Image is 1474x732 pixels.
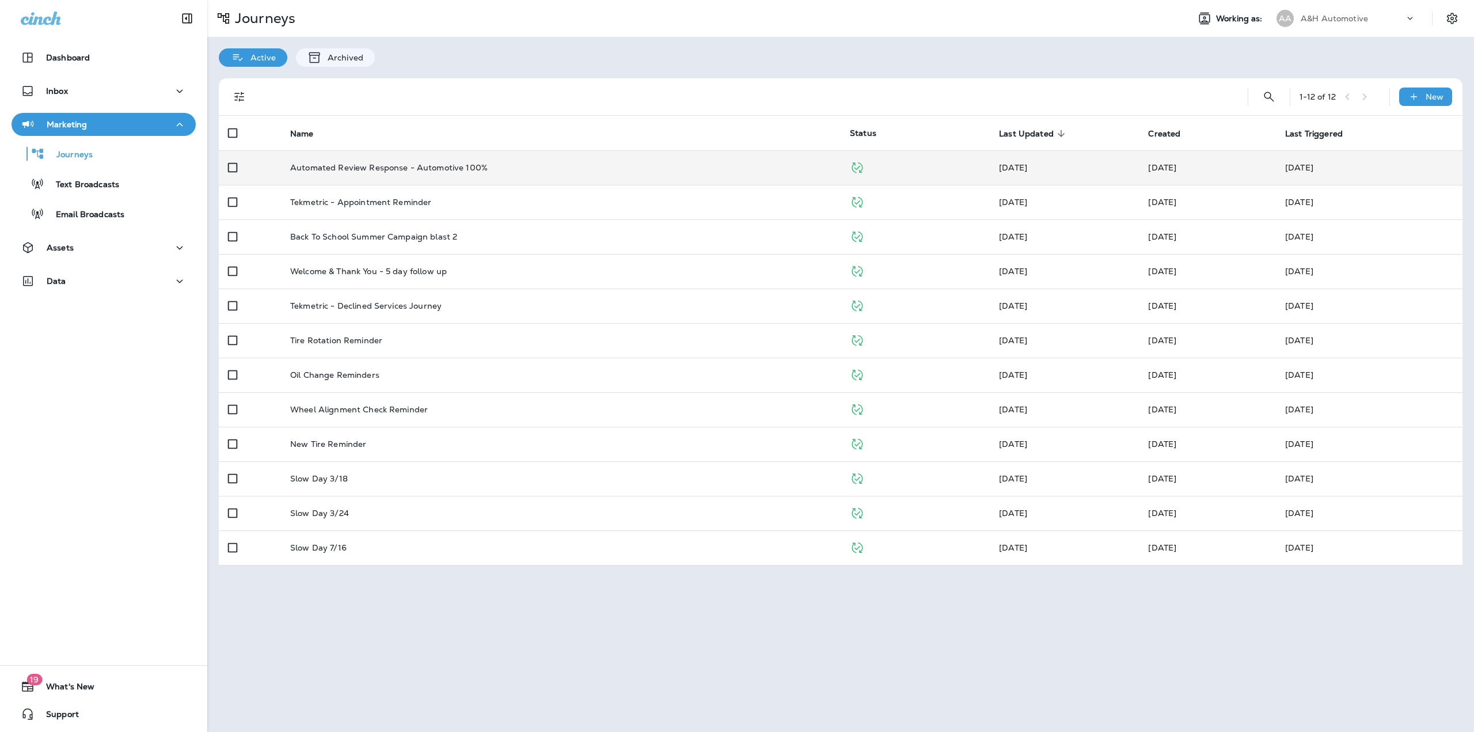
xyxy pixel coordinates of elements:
span: Zachary Nottke [1148,266,1176,276]
p: New [1426,92,1443,101]
td: [DATE] [1276,461,1462,496]
p: Journeys [45,150,93,161]
div: AA [1277,10,1294,27]
span: Zachary Nottke [1148,370,1176,380]
td: [DATE] [1276,358,1462,392]
span: Zachary Nottke [1148,232,1176,242]
p: Tire Rotation Reminder [290,336,382,345]
span: Zachary Nottke [1148,335,1176,346]
p: Wheel Alignment Check Reminder [290,405,428,414]
span: Last Triggered [1285,128,1358,139]
button: Journeys [12,142,196,166]
p: Text Broadcasts [44,180,119,191]
button: Collapse Sidebar [171,7,203,30]
span: Last Updated [999,129,1054,139]
span: Zachary Nottke [999,404,1027,415]
span: Published [850,403,864,414]
span: Zachary Nottke [1148,197,1176,207]
span: Zachary Nottke [999,301,1027,311]
span: Working as: [1216,14,1265,24]
span: Published [850,299,864,310]
span: Published [850,196,864,206]
span: Zachary Nottke [1148,508,1176,518]
button: Text Broadcasts [12,172,196,196]
td: [DATE] [1276,496,1462,530]
span: Zachary Nottke [1148,543,1176,553]
p: Archived [322,53,363,62]
span: Published [850,161,864,172]
span: Zachary Nottke [1148,439,1176,449]
p: Tekmetric - Appointment Reminder [290,198,431,207]
p: Oil Change Reminders [290,370,379,380]
button: Data [12,270,196,293]
p: Slow Day 7/16 [290,543,347,552]
button: Support [12,703,196,726]
span: Zachary Nottke [999,335,1027,346]
span: Published [850,334,864,344]
span: Status [850,128,876,138]
p: Slow Day 3/18 [290,474,348,483]
p: Journeys [230,10,295,27]
p: Marketing [47,120,87,129]
span: What's New [35,682,94,696]
span: Last Updated [999,128,1069,139]
p: Data [47,276,66,286]
span: Zachary Nottke [999,232,1027,242]
p: Inbox [46,86,68,96]
span: Published [850,541,864,552]
span: Zachary Nottke [1148,301,1176,311]
span: Created [1148,129,1180,139]
span: Zachary Nottke [999,197,1027,207]
span: Zachary Nottke [999,543,1027,553]
p: Tekmetric - Declined Services Journey [290,301,442,310]
td: [DATE] [1276,185,1462,219]
span: Published [850,472,864,483]
td: [DATE] [1276,289,1462,323]
span: Zachary Nottke [1148,404,1176,415]
button: Search Journeys [1258,85,1281,108]
td: [DATE] [1276,323,1462,358]
span: Published [850,438,864,448]
button: Dashboard [12,46,196,69]
p: Email Broadcasts [44,210,124,221]
p: Back To School Summer Campaign blast 2 [290,232,457,241]
p: Welcome & Thank You - 5 day follow up [290,267,447,276]
span: Zachary Nottke [999,162,1027,173]
td: [DATE] [1276,150,1462,185]
span: Zachary Nottke [999,439,1027,449]
button: Email Broadcasts [12,202,196,226]
span: Zachary Nottke [1148,473,1176,484]
button: Marketing [12,113,196,136]
span: Created [1148,128,1195,139]
p: Active [245,53,276,62]
td: [DATE] [1276,530,1462,565]
p: Automated Review Response - Automotive 100% [290,163,488,172]
span: 19 [26,674,42,685]
td: [DATE] [1276,254,1462,289]
p: Assets [47,243,74,252]
span: Published [850,265,864,275]
button: Settings [1442,8,1462,29]
p: A&H Automotive [1301,14,1368,23]
div: 1 - 12 of 12 [1300,92,1336,101]
td: [DATE] [1276,427,1462,461]
span: Name [290,128,329,139]
span: Developer Integrations [999,266,1027,276]
span: Zachary Nottke [999,508,1027,518]
span: Name [290,129,314,139]
span: Last Triggered [1285,129,1343,139]
button: 19What's New [12,675,196,698]
td: [DATE] [1276,392,1462,427]
p: New Tire Reminder [290,439,366,449]
span: Zachary Nottke [1148,162,1176,173]
td: [DATE] [1276,219,1462,254]
button: Assets [12,236,196,259]
span: Support [35,710,79,723]
span: Published [850,507,864,517]
p: Dashboard [46,53,90,62]
span: Zachary Nottke [999,473,1027,484]
button: Filters [228,85,251,108]
span: Zachary Nottke [999,370,1027,380]
p: Slow Day 3/24 [290,509,349,518]
span: Published [850,369,864,379]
